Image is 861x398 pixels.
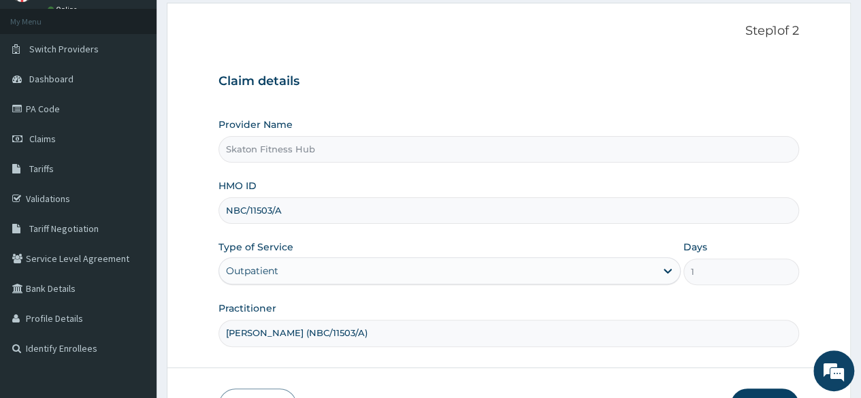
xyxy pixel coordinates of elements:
span: Claims [29,133,56,145]
div: Minimize live chat window [223,7,256,39]
span: We're online! [79,115,188,252]
span: Dashboard [29,73,74,85]
label: Type of Service [218,240,293,254]
label: Days [683,240,707,254]
textarea: Type your message and hit 'Enter' [7,259,259,306]
h3: Claim details [218,74,799,89]
span: Tariffs [29,163,54,175]
label: Practitioner [218,301,276,315]
label: HMO ID [218,179,257,193]
span: Switch Providers [29,43,99,55]
label: Provider Name [218,118,293,131]
span: Tariff Negotiation [29,222,99,235]
input: Enter Name [218,320,799,346]
div: Chat with us now [71,76,229,94]
p: Step 1 of 2 [218,24,799,39]
img: d_794563401_company_1708531726252_794563401 [25,68,55,102]
input: Enter HMO ID [218,197,799,224]
a: Online [48,5,80,14]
